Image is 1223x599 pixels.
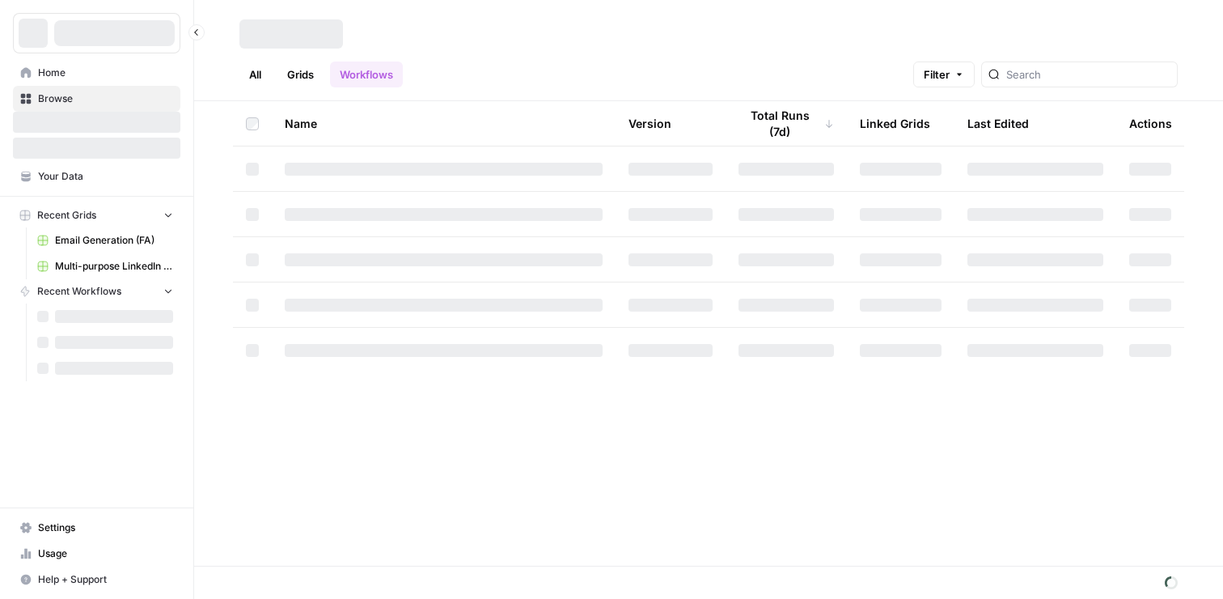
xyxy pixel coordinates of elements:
div: Version [628,101,671,146]
div: Linked Grids [860,101,930,146]
span: Email Generation (FA) [55,233,173,248]
div: Name [285,101,603,146]
span: Usage [38,546,173,561]
input: Search [1006,66,1170,83]
button: Recent Workflows [13,279,180,304]
div: Actions [1129,101,1172,146]
span: Multi-purpose LinkedIn Workflow Grid [55,259,173,274]
span: Your Data [38,169,173,184]
a: Multi-purpose LinkedIn Workflow Grid [30,253,180,279]
a: Settings [13,515,180,541]
a: Email Generation (FA) [30,227,180,253]
div: Total Runs (7d) [738,101,834,146]
a: Browse [13,86,180,112]
a: Home [13,60,180,86]
a: Workflows [330,62,403,87]
span: Filter [924,66,950,83]
button: Filter [913,62,975,87]
span: Home [38,66,173,80]
a: Usage [13,541,180,567]
span: Recent Workflows [37,284,121,299]
span: Browse [38,91,173,106]
span: Settings [38,520,173,535]
span: Help + Support [38,572,173,587]
a: All [239,62,271,87]
a: Grids [277,62,324,87]
button: Recent Grids [13,203,180,227]
button: Help + Support [13,567,180,593]
div: Last Edited [967,101,1029,146]
span: Recent Grids [37,208,96,223]
a: Your Data [13,164,180,189]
